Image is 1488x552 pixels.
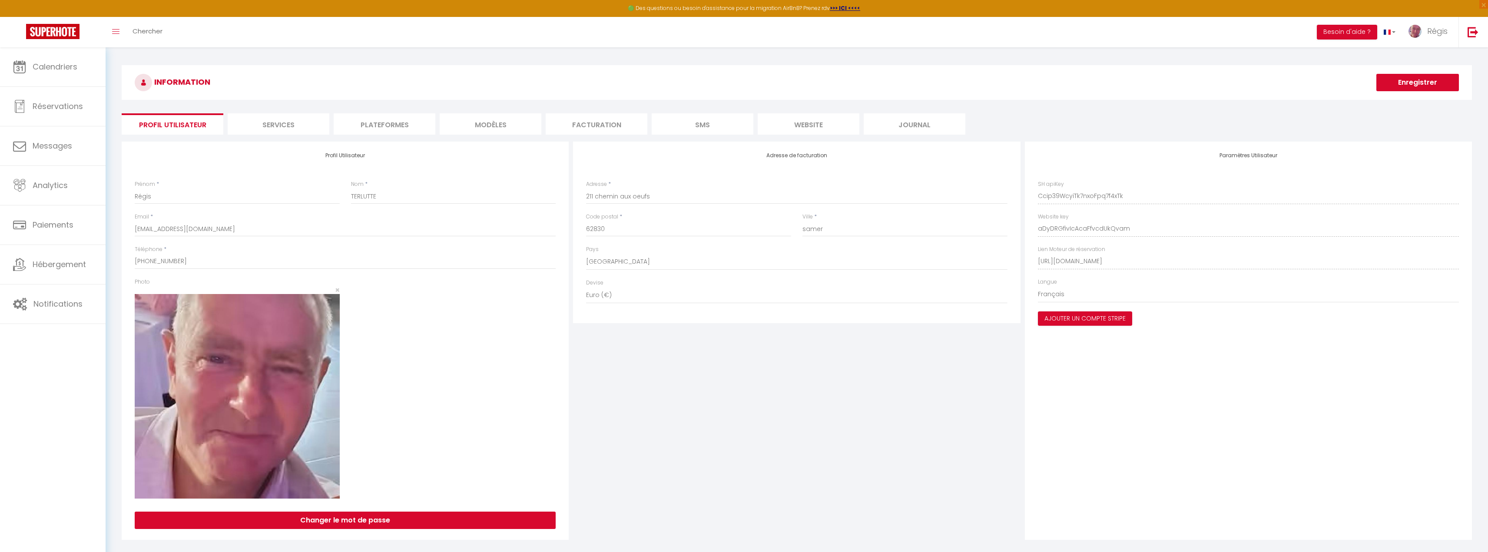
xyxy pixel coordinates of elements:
[1468,26,1478,37] img: logout
[546,113,647,135] li: Facturation
[1317,25,1377,40] button: Besoin d'aide ?
[1427,26,1448,36] span: Régis
[652,113,753,135] li: SMS
[135,213,149,221] label: Email
[830,4,860,12] a: >>> ICI <<<<
[33,259,86,270] span: Hébergement
[440,113,541,135] li: MODÈLES
[135,512,556,529] button: Changer le mot de passe
[135,245,162,254] label: Téléphone
[135,294,339,499] img: 17568854028244.jpeg
[864,113,965,135] li: Journal
[758,113,859,135] li: website
[133,26,162,36] span: Chercher
[1038,311,1132,326] button: Ajouter un compte Stripe
[122,65,1472,100] h3: INFORMATION
[586,245,599,254] label: Pays
[335,286,340,294] button: Close
[135,278,150,286] label: Photo
[135,180,155,188] label: Prénom
[351,180,364,188] label: Nom
[1402,17,1458,47] a: ... Régis
[1038,213,1069,221] label: Website key
[1408,25,1422,38] img: ...
[802,213,813,221] label: Ville
[26,24,80,39] img: Super Booking
[586,152,1007,159] h4: Adresse de facturation
[1038,245,1105,254] label: Lien Moteur de réservation
[126,17,169,47] a: Chercher
[586,180,607,188] label: Adresse
[1038,278,1057,286] label: Langue
[33,140,72,151] span: Messages
[586,213,618,221] label: Code postal
[228,113,329,135] li: Services
[1038,152,1459,159] h4: Paramètres Utilisateur
[586,279,603,287] label: Devise
[1376,74,1459,91] button: Enregistrer
[33,298,83,309] span: Notifications
[334,113,435,135] li: Plateformes
[135,152,556,159] h4: Profil Utilisateur
[335,284,340,295] span: ×
[33,101,83,112] span: Réservations
[33,219,73,230] span: Paiements
[33,61,77,72] span: Calendriers
[33,180,68,191] span: Analytics
[122,113,223,135] li: Profil Utilisateur
[1038,180,1064,188] label: SH apiKey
